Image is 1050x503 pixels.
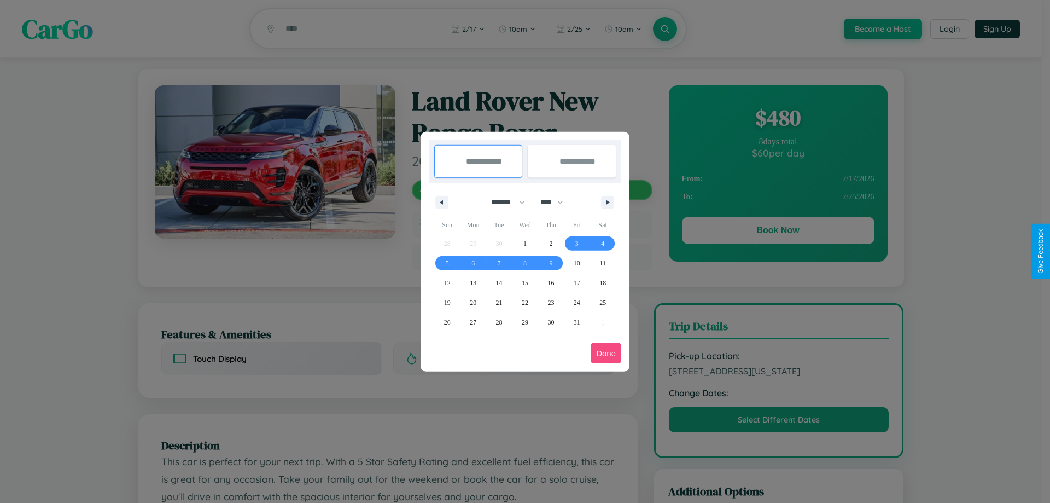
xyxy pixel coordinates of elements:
[547,293,554,313] span: 23
[564,234,590,253] button: 3
[591,343,621,363] button: Done
[522,273,528,293] span: 15
[512,253,538,273] button: 8
[444,273,451,293] span: 12
[512,313,538,332] button: 29
[599,253,606,273] span: 11
[547,273,554,293] span: 16
[460,293,486,313] button: 20
[574,253,580,273] span: 10
[599,273,606,293] span: 18
[471,253,475,273] span: 6
[460,216,486,234] span: Mon
[1037,229,1045,274] div: Give Feedback
[538,273,564,293] button: 16
[470,273,476,293] span: 13
[496,293,503,313] span: 21
[523,253,527,273] span: 8
[486,293,512,313] button: 21
[434,253,460,273] button: 5
[434,293,460,313] button: 19
[496,273,503,293] span: 14
[522,293,528,313] span: 22
[564,216,590,234] span: Fri
[590,234,616,253] button: 4
[538,253,564,273] button: 9
[564,253,590,273] button: 10
[512,234,538,253] button: 1
[486,313,512,332] button: 28
[512,293,538,313] button: 22
[564,273,590,293] button: 17
[574,273,580,293] span: 17
[434,313,460,332] button: 26
[512,273,538,293] button: 15
[601,234,604,253] span: 4
[486,273,512,293] button: 14
[538,293,564,313] button: 23
[470,313,476,332] span: 27
[486,216,512,234] span: Tue
[599,293,606,313] span: 25
[498,253,501,273] span: 7
[538,313,564,332] button: 30
[444,293,451,313] span: 19
[512,216,538,234] span: Wed
[434,216,460,234] span: Sun
[522,313,528,332] span: 29
[590,253,616,273] button: 11
[575,234,579,253] span: 3
[538,216,564,234] span: Thu
[460,253,486,273] button: 6
[486,253,512,273] button: 7
[590,273,616,293] button: 18
[434,273,460,293] button: 12
[574,313,580,332] span: 31
[564,293,590,313] button: 24
[564,313,590,332] button: 31
[549,234,552,253] span: 2
[460,273,486,293] button: 13
[590,216,616,234] span: Sat
[547,313,554,332] span: 30
[590,293,616,313] button: 25
[523,234,527,253] span: 1
[460,313,486,332] button: 27
[574,293,580,313] span: 24
[444,313,451,332] span: 26
[470,293,476,313] span: 20
[446,253,449,273] span: 5
[538,234,564,253] button: 2
[549,253,552,273] span: 9
[496,313,503,332] span: 28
